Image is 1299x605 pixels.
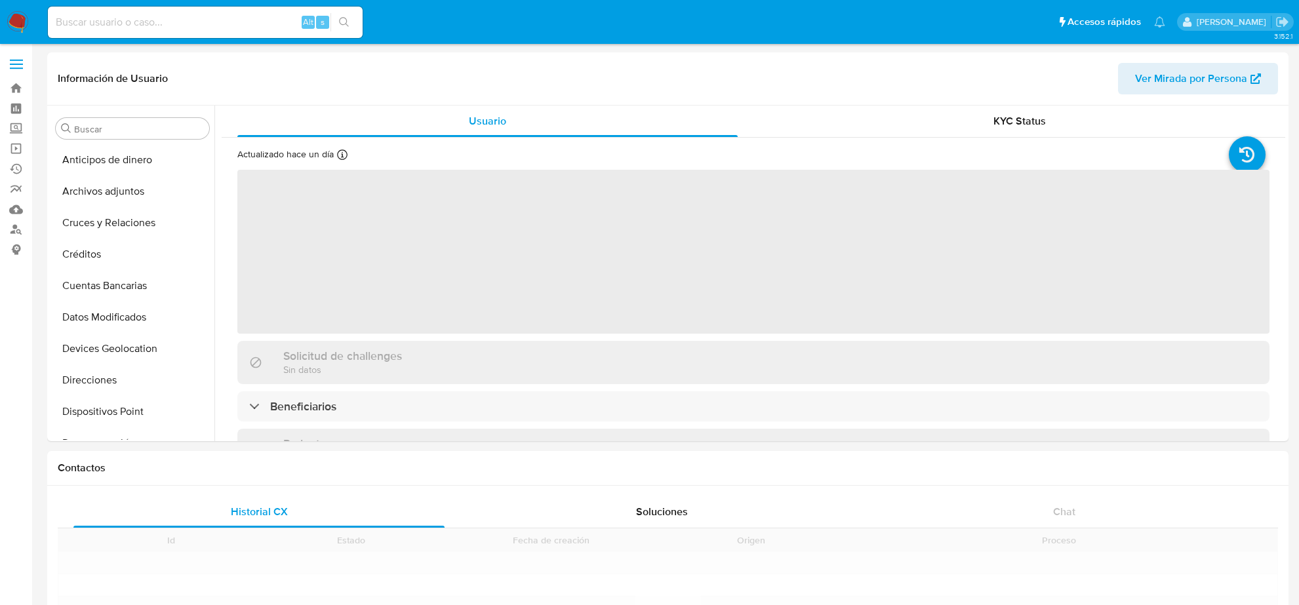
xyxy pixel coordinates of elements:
span: ‌ [237,170,1269,334]
input: Buscar [74,123,204,135]
span: Accesos rápidos [1068,15,1141,29]
div: Solicitud de challengesSin datos [237,341,1269,383]
span: Historial CX [231,504,288,519]
span: Chat [1053,504,1075,519]
button: Anticipos de dinero [50,144,214,176]
button: Devices Geolocation [50,333,214,364]
span: KYC Status [993,113,1046,128]
button: Archivos adjuntos [50,176,214,207]
p: Actualizado hace un día [237,148,334,161]
div: Parientes [237,429,1269,471]
button: search-icon [330,13,357,31]
h1: Información de Usuario [58,72,168,85]
input: Buscar usuario o caso... [48,14,363,31]
h3: Beneficiarios [270,399,336,414]
p: cesar.gonzalez@mercadolibre.com.mx [1197,16,1271,28]
button: Documentación [50,427,214,459]
button: Cuentas Bancarias [50,270,214,302]
button: Direcciones [50,364,214,396]
p: Sin datos [283,363,402,376]
button: Dispositivos Point [50,396,214,427]
div: Beneficiarios [237,391,1269,421]
span: Usuario [469,113,506,128]
button: Buscar [61,123,71,134]
h1: Contactos [58,461,1278,475]
button: Ver Mirada por Persona [1118,63,1278,94]
span: s [321,16,325,28]
a: Salir [1275,15,1289,29]
h3: Parientes [283,437,332,451]
h3: Solicitud de challenges [283,349,402,363]
span: Soluciones [636,504,688,519]
button: Créditos [50,239,214,270]
button: Datos Modificados [50,302,214,333]
span: Alt [303,16,313,28]
a: Notificaciones [1154,16,1165,28]
span: Ver Mirada por Persona [1135,63,1247,94]
button: Cruces y Relaciones [50,207,214,239]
